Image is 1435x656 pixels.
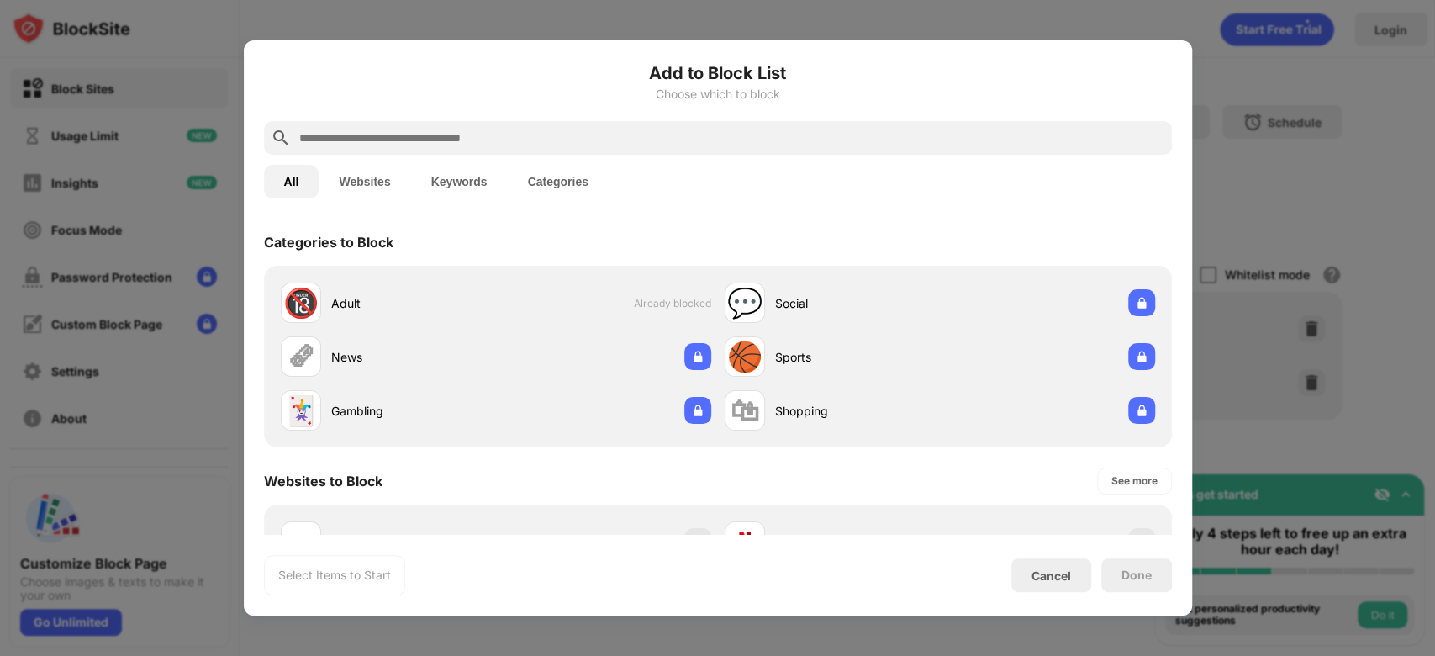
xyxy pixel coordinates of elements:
div: Categories to Block [264,234,393,251]
img: favicons [291,532,311,552]
div: [DOMAIN_NAME] [775,533,940,551]
div: Sports [775,348,940,366]
div: 💬 [727,286,762,320]
button: Categories [508,165,609,198]
div: See more [1111,473,1158,489]
h6: Add to Block List [264,61,1172,86]
div: News [331,348,496,366]
div: 🔞 [283,286,319,320]
button: All [264,165,319,198]
div: Adult [331,294,496,312]
div: 🛍 [731,394,759,428]
img: search.svg [271,128,291,148]
img: favicons [735,532,755,552]
div: Cancel [1031,569,1071,583]
div: Websites to Block [264,473,382,489]
div: Choose which to block [264,87,1172,101]
div: Gambling [331,402,496,420]
div: [DOMAIN_NAME] [331,533,496,551]
div: Social [775,294,940,312]
button: Keywords [411,165,508,198]
div: 🃏 [283,394,319,428]
div: Done [1121,569,1152,582]
span: Already blocked [634,297,711,309]
button: Websites [319,165,410,198]
div: Shopping [775,402,940,420]
div: 🗞 [287,340,315,374]
div: 🏀 [727,340,762,374]
div: Select Items to Start [278,567,391,584]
